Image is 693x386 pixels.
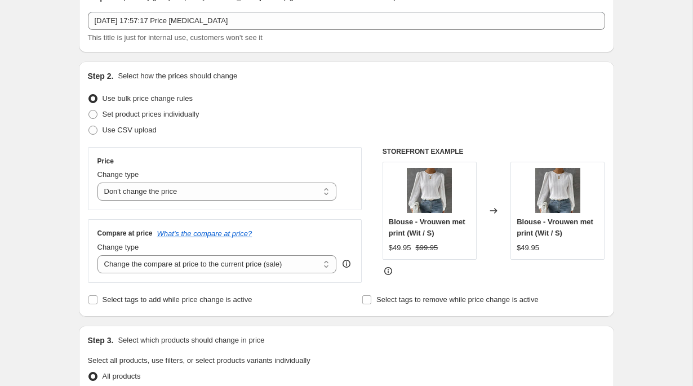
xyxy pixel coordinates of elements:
img: 694925139928382_image_1_80x.jpg [407,168,452,213]
span: This title is just for internal use, customers won't see it [88,33,263,42]
div: help [341,258,352,269]
span: Select tags to remove while price change is active [376,295,539,304]
p: Select which products should change in price [118,335,264,346]
div: $49.95 [517,242,539,254]
button: What's the compare at price? [157,229,252,238]
span: Change type [97,170,139,179]
p: Select how the prices should change [118,70,237,82]
span: Use CSV upload [103,126,157,134]
h2: Step 3. [88,335,114,346]
span: All products [103,372,141,380]
h3: Compare at price [97,229,153,238]
span: Change type [97,243,139,251]
h2: Step 2. [88,70,114,82]
span: Select all products, use filters, or select products variants individually [88,356,310,365]
div: $49.95 [389,242,411,254]
img: 694925139928382_image_1_80x.jpg [535,168,580,213]
span: Use bulk price change rules [103,94,193,103]
h6: STOREFRONT EXAMPLE [383,147,605,156]
span: Select tags to add while price change is active [103,295,252,304]
input: 30% off holiday sale [88,12,605,30]
h3: Price [97,157,114,166]
span: Set product prices individually [103,110,199,118]
strike: $99.95 [416,242,438,254]
span: Blouse - Vrouwen met print (Wit / S) [389,218,465,237]
span: Blouse - Vrouwen met print (Wit / S) [517,218,593,237]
